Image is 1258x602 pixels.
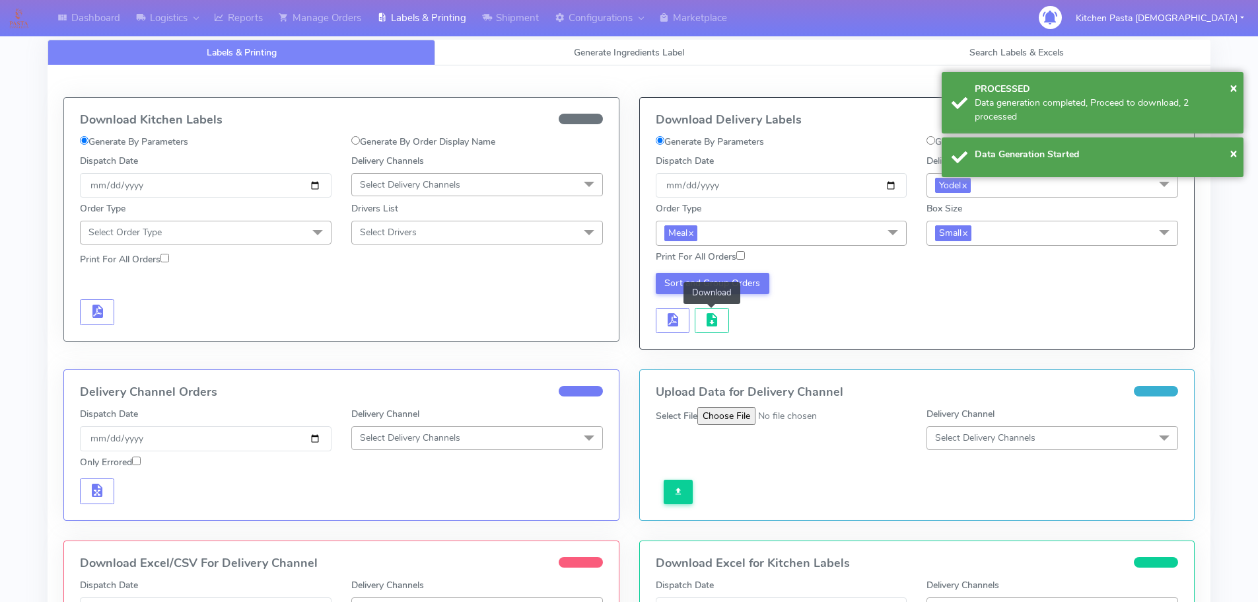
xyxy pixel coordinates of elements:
[1230,79,1238,96] span: ×
[656,202,701,215] label: Order Type
[1230,143,1238,163] button: Close
[1230,144,1238,162] span: ×
[656,135,764,149] label: Generate By Parameters
[80,578,138,592] label: Dispatch Date
[360,432,460,444] span: Select Delivery Channels
[351,136,360,145] input: Generate By Order Display Name
[88,226,162,239] span: Select Order Type
[656,409,697,423] label: Select File
[969,46,1064,59] span: Search Labels & Excels
[80,202,125,215] label: Order Type
[935,178,971,193] span: Yodel
[656,386,1179,399] h4: Upload Data for Delivery Channel
[656,250,745,264] label: Print For All Orders
[574,46,684,59] span: Generate Ingredients Label
[975,147,1234,161] div: Data Generation Started
[360,226,417,239] span: Select Drivers
[926,154,999,168] label: Delivery Channels
[1066,5,1254,32] button: Kitchen Pasta [DEMOGRAPHIC_DATA]
[664,225,697,241] span: Meal
[926,136,935,145] input: Generate By Order Display Name
[926,578,999,592] label: Delivery Channels
[360,178,460,191] span: Select Delivery Channels
[160,254,169,262] input: Print For All Orders
[351,407,419,421] label: Delivery Channel
[351,154,424,168] label: Delivery Channels
[926,202,962,215] label: Box Size
[961,225,967,239] a: x
[656,273,770,294] button: Sort and Group Orders
[80,557,603,570] h4: Download Excel/CSV For Delivery Channel
[80,135,188,149] label: Generate By Parameters
[975,96,1234,124] div: Data generation completed, Proceed to download, 2 processed
[80,154,138,168] label: Dispatch Date
[656,154,714,168] label: Dispatch Date
[926,407,995,421] label: Delivery Channel
[656,114,1179,127] h4: Download Delivery Labels
[736,251,745,260] input: Print For All Orders
[656,578,714,592] label: Dispatch Date
[926,135,1070,149] label: Generate By Order Display Name
[656,557,1179,570] h4: Download Excel for Kitchen Labels
[80,136,88,145] input: Generate By Parameters
[687,225,693,239] a: x
[961,178,967,192] a: x
[656,136,664,145] input: Generate By Parameters
[935,225,971,241] span: Small
[1230,78,1238,98] button: Close
[80,407,138,421] label: Dispatch Date
[935,432,1035,444] span: Select Delivery Channels
[351,578,424,592] label: Delivery Channels
[80,386,603,399] h4: Delivery Channel Orders
[207,46,277,59] span: Labels & Printing
[80,455,141,469] label: Only Errored
[975,82,1234,96] div: PROCESSED
[351,135,495,149] label: Generate By Order Display Name
[48,40,1210,65] ul: Tabs
[80,114,603,127] h4: Download Kitchen Labels
[80,252,169,266] label: Print For All Orders
[351,202,398,215] label: Drivers List
[132,457,141,465] input: Only Errored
